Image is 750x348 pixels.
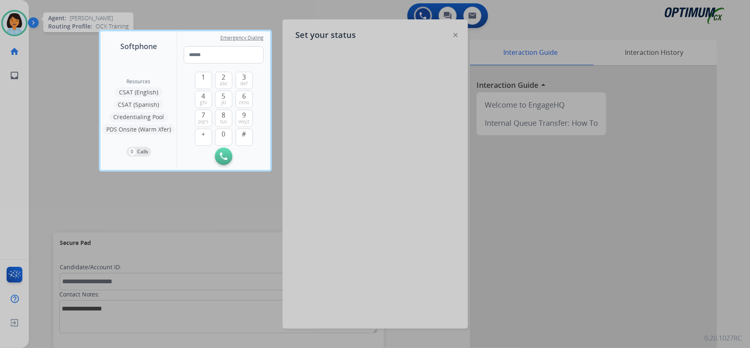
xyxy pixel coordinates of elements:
[236,91,253,108] button: 6mno
[241,80,248,87] span: def
[201,129,205,139] span: +
[195,91,212,108] button: 4ghi
[102,125,175,134] button: PDS Onsite (Warm Xfer)
[242,129,246,139] span: #
[242,110,246,120] span: 9
[129,148,136,155] p: 0
[704,333,742,343] p: 0.20.1027RC
[215,72,232,89] button: 2abc
[201,110,205,120] span: 7
[215,91,232,108] button: 5jkl
[215,110,232,127] button: 8tuv
[114,100,164,110] button: CSAT (Spanish)
[242,91,246,101] span: 6
[120,40,157,52] span: Softphone
[239,99,249,106] span: mno
[195,129,212,146] button: +
[109,112,168,122] button: Credentialing Pool
[222,72,226,82] span: 2
[195,110,212,127] button: 7pqrs
[242,72,246,82] span: 3
[236,72,253,89] button: 3def
[195,72,212,89] button: 1
[127,78,151,85] span: Resources
[198,118,208,125] span: pqrs
[236,110,253,127] button: 9wxyz
[220,80,228,87] span: abc
[138,148,149,155] p: Calls
[215,129,232,146] button: 0
[222,129,226,139] span: 0
[236,129,253,146] button: #
[115,87,162,97] button: CSAT (English)
[200,99,207,106] span: ghi
[220,153,227,160] img: call-button
[126,147,151,157] button: 0Calls
[221,99,226,106] span: jkl
[222,91,226,101] span: 5
[220,118,227,125] span: tuv
[222,110,226,120] span: 8
[201,72,205,82] span: 1
[201,91,205,101] span: 4
[220,35,264,41] span: Emergency Dialing
[238,118,250,125] span: wxyz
